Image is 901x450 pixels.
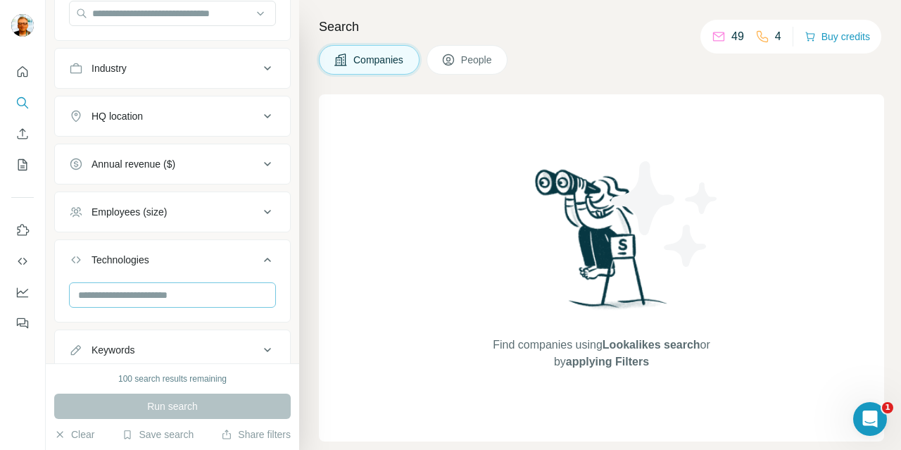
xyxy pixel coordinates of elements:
[319,17,884,37] h4: Search
[11,218,34,243] button: Use Surfe on LinkedIn
[11,59,34,85] button: Quick start
[221,427,291,442] button: Share filters
[118,373,227,385] div: 100 search results remaining
[11,152,34,177] button: My lists
[92,343,134,357] div: Keywords
[602,151,729,277] img: Surfe Illustration - Stars
[92,61,127,75] div: Industry
[55,99,290,133] button: HQ location
[529,165,675,323] img: Surfe Illustration - Woman searching with binoculars
[11,280,34,305] button: Dashboard
[566,356,649,368] span: applying Filters
[55,243,290,282] button: Technologies
[122,427,194,442] button: Save search
[92,109,143,123] div: HQ location
[775,28,781,45] p: 4
[11,90,34,115] button: Search
[92,157,175,171] div: Annual revenue ($)
[92,253,149,267] div: Technologies
[92,205,167,219] div: Employees (size)
[353,53,405,67] span: Companies
[55,195,290,229] button: Employees (size)
[55,333,290,367] button: Keywords
[11,311,34,336] button: Feedback
[461,53,493,67] span: People
[853,402,887,436] iframe: Intercom live chat
[603,339,700,351] span: Lookalikes search
[55,147,290,181] button: Annual revenue ($)
[11,121,34,146] button: Enrich CSV
[54,427,94,442] button: Clear
[882,402,893,413] span: 1
[11,249,34,274] button: Use Surfe API
[489,337,714,370] span: Find companies using or by
[55,51,290,85] button: Industry
[731,28,744,45] p: 49
[805,27,870,46] button: Buy credits
[11,14,34,37] img: Avatar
